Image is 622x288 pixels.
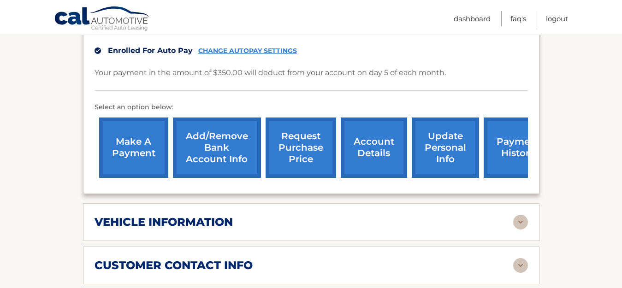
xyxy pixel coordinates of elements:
a: payment history [484,118,553,178]
a: update personal info [412,118,479,178]
a: Add/Remove bank account info [173,118,261,178]
p: Your payment in the amount of $350.00 will deduct from your account on day 5 of each month. [95,66,446,79]
span: Enrolled For Auto Pay [108,46,193,55]
img: accordion-rest.svg [513,215,528,229]
a: make a payment [99,118,168,178]
img: check.svg [95,47,101,54]
a: CHANGE AUTOPAY SETTINGS [198,47,297,55]
a: Logout [546,11,568,26]
p: Select an option below: [95,102,528,113]
a: request purchase price [266,118,336,178]
a: Cal Automotive [54,6,151,33]
img: accordion-rest.svg [513,258,528,273]
a: FAQ's [510,11,526,26]
h2: vehicle information [95,215,233,229]
a: account details [341,118,407,178]
a: Dashboard [454,11,491,26]
h2: customer contact info [95,259,253,272]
